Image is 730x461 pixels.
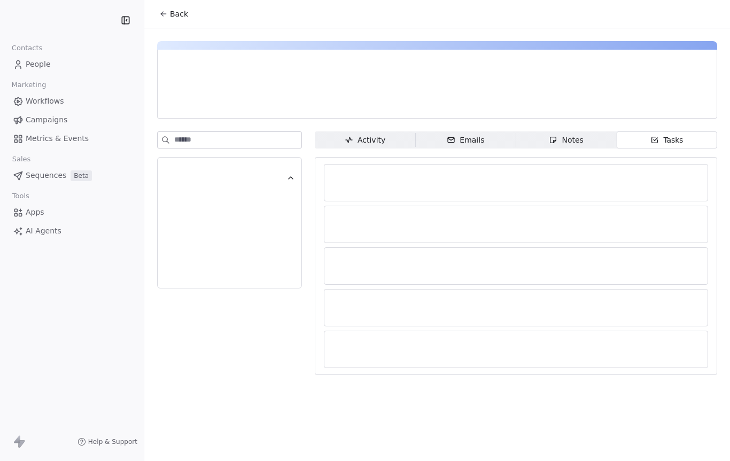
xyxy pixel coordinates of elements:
span: Beta [71,170,92,181]
span: Campaigns [26,114,67,126]
a: People [9,56,135,73]
a: Metrics & Events [9,130,135,147]
a: SequencesBeta [9,167,135,184]
button: Back [153,4,195,24]
div: Activity [345,135,385,146]
a: Help & Support [77,437,137,446]
a: AI Agents [9,222,135,240]
span: Apps [26,207,44,218]
span: AI Agents [26,225,61,237]
span: Workflows [26,96,64,107]
span: Help & Support [88,437,137,446]
a: Workflows [9,92,135,110]
span: Contacts [7,40,47,56]
span: Metrics & Events [26,133,89,144]
div: Notes [549,135,583,146]
span: Sales [7,151,35,167]
a: Apps [9,204,135,221]
span: Back [170,9,188,19]
a: Campaigns [9,111,135,129]
div: Emails [447,135,484,146]
span: Tools [7,188,34,204]
span: Marketing [7,77,51,93]
span: People [26,59,51,70]
span: Sequences [26,170,66,181]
